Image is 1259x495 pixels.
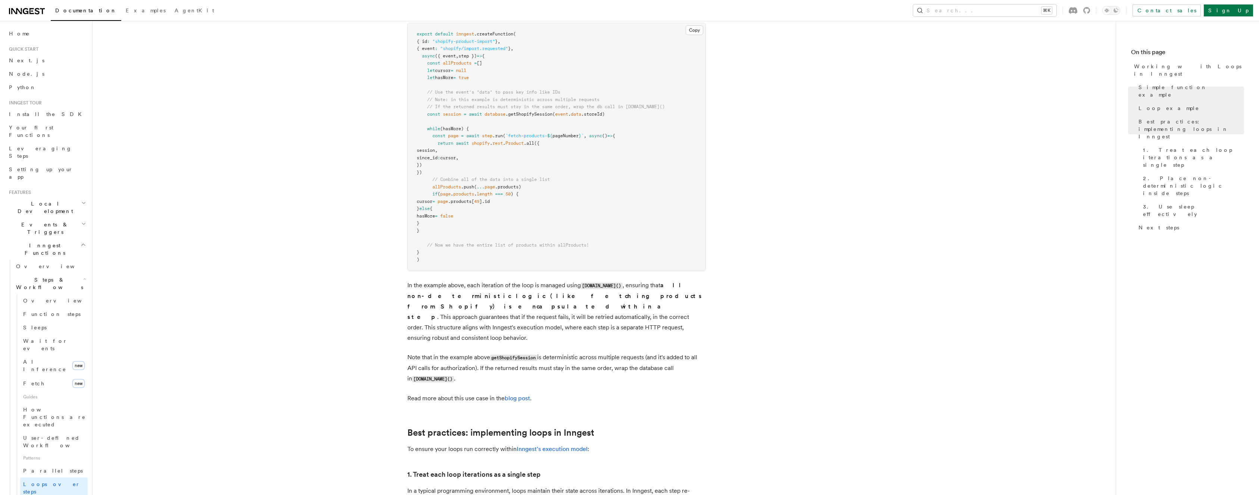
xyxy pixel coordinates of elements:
[23,481,80,495] span: Loops over steps
[20,294,88,307] a: Overview
[1139,224,1179,231] span: Next steps
[1143,146,1244,169] span: 1. Treat each loop iterations as a single step
[443,60,472,66] span: allProducts
[913,4,1056,16] button: Search...⌘K
[6,121,88,142] a: Your first Functions
[474,184,477,189] span: (
[440,213,453,219] span: false
[513,31,516,37] span: (
[448,133,458,138] span: page
[1136,221,1244,234] a: Next steps
[430,206,432,211] span: {
[492,133,503,138] span: .run
[1131,48,1244,60] h4: On this page
[1140,172,1244,200] a: 2. Place non-deterministic logic inside steps
[547,133,552,138] span: ${
[432,177,550,182] span: // Combine all of the data into a single list
[20,334,88,355] a: Wait for events
[517,445,588,452] a: Inngest's execution model
[511,46,513,51] span: ,
[438,141,453,146] span: return
[417,220,419,226] span: }
[23,435,90,448] span: User-defined Workflows
[555,112,568,117] span: event
[407,393,706,404] p: Read more about this use case in the .
[51,2,121,21] a: Documentation
[686,25,703,35] button: Copy
[6,221,81,236] span: Events & Triggers
[607,133,613,138] span: =>
[440,126,469,131] span: (hasMore) {
[453,75,456,80] span: =
[589,133,602,138] span: async
[443,112,461,117] span: session
[23,407,86,427] span: How Functions are executed
[20,355,88,376] a: AI Inferencenew
[1204,4,1253,16] a: Sign Up
[438,155,440,160] span: :
[23,298,100,304] span: Overview
[23,468,83,474] span: Parallel steps
[495,39,498,44] span: }
[503,133,505,138] span: (
[440,155,456,160] span: cursor
[23,325,47,330] span: Sleeps
[432,191,438,197] span: if
[13,260,88,273] a: Overview
[495,191,503,197] span: ===
[1131,60,1244,81] a: Working with Loops in Inngest
[9,30,30,37] span: Home
[581,283,623,289] code: [DOMAIN_NAME]()
[417,199,432,204] span: cursor
[6,163,88,184] a: Setting up your app
[417,206,419,211] span: }
[6,200,81,215] span: Local Development
[175,7,214,13] span: AgentKit
[435,148,438,153] span: ,
[602,133,607,138] span: ()
[432,39,495,44] span: "shopify-product-import"
[1140,143,1244,172] a: 1. Treat each loop iterations as a single step
[438,191,440,197] span: (
[417,250,419,255] span: }
[485,184,495,189] span: page
[9,145,72,159] span: Leveraging Steps
[1139,104,1199,112] span: Loop example
[498,39,500,44] span: ,
[490,355,537,361] code: getShopifySession
[482,133,492,138] span: step
[448,199,474,204] span: .products[
[435,46,438,51] span: :
[552,133,579,138] span: pageNumber
[427,90,560,95] span: // Use the event's "data" to pass key info like IDs
[474,199,479,204] span: 49
[1139,118,1244,140] span: Best practices: implementing loops in Inngest
[417,31,432,37] span: export
[474,191,477,197] span: .
[1136,81,1244,101] a: Simple function example
[9,71,44,77] span: Node.js
[417,148,435,153] span: session
[417,39,427,44] span: { id
[121,2,170,20] a: Examples
[1134,63,1244,78] span: Working with Loops in Inngest
[6,100,42,106] span: Inngest tour
[1140,200,1244,221] a: 3. Use sleep effectively
[407,280,706,343] p: In the example above, each iteration of the loop is managed using , ensuring that . This approach...
[466,133,479,138] span: await
[477,53,482,59] span: =>
[469,112,482,117] span: await
[435,213,438,219] span: =
[427,68,435,73] span: let
[503,141,505,146] span: .
[505,133,547,138] span: `fetch-products-
[456,68,466,73] span: null
[508,46,511,51] span: }
[451,191,453,197] span: .
[6,54,88,67] a: Next.js
[427,60,440,66] span: const
[458,53,477,59] span: step })
[432,133,445,138] span: const
[9,84,36,90] span: Python
[568,112,571,117] span: .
